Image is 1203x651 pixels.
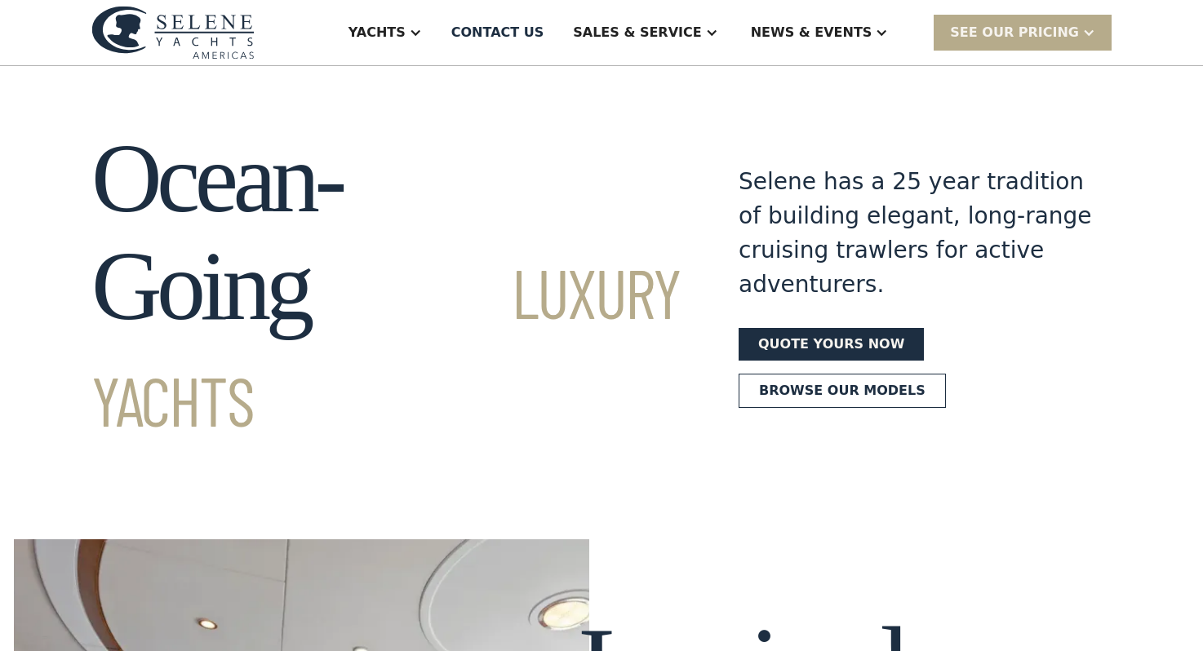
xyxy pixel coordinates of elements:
div: SEE Our Pricing [950,23,1079,42]
a: Quote yours now [739,328,924,361]
h1: Ocean-Going [91,125,680,448]
div: SEE Our Pricing [934,15,1112,50]
span: Luxury Yachts [91,250,680,441]
img: logo [91,6,255,59]
div: Contact US [451,23,544,42]
div: Yachts [348,23,406,42]
div: News & EVENTS [751,23,872,42]
a: Browse our models [739,374,946,408]
div: Sales & Service [573,23,701,42]
div: Selene has a 25 year tradition of building elegant, long-range cruising trawlers for active adven... [739,165,1112,302]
